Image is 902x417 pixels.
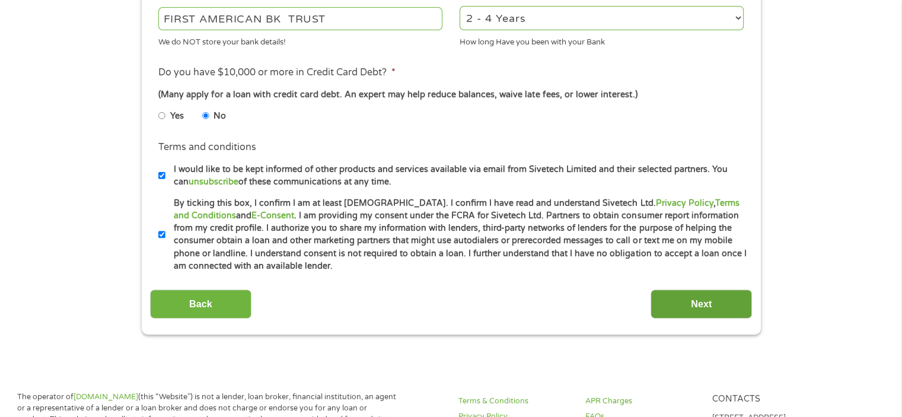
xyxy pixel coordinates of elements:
[458,396,571,407] a: Terms & Conditions
[158,32,442,48] div: We do NOT store your bank details!
[158,66,395,79] label: Do you have $10,000 or more in Credit Card Debt?
[165,163,747,189] label: I would like to be kept informed of other products and services available via email from Sivetech...
[712,394,824,405] h4: Contacts
[170,110,184,123] label: Yes
[158,141,256,154] label: Terms and conditions
[651,289,752,319] input: Next
[158,88,743,101] div: (Many apply for a loan with credit card debt. An expert may help reduce balances, waive late fees...
[585,396,698,407] a: APR Charges
[655,198,713,208] a: Privacy Policy
[251,211,294,221] a: E-Consent
[213,110,226,123] label: No
[74,392,138,402] a: [DOMAIN_NAME]
[189,177,238,187] a: unsubscribe
[150,289,251,319] input: Back
[460,32,744,48] div: How long Have you been with your Bank
[174,198,739,221] a: Terms and Conditions
[165,197,747,273] label: By ticking this box, I confirm I am at least [DEMOGRAPHIC_DATA]. I confirm I have read and unders...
